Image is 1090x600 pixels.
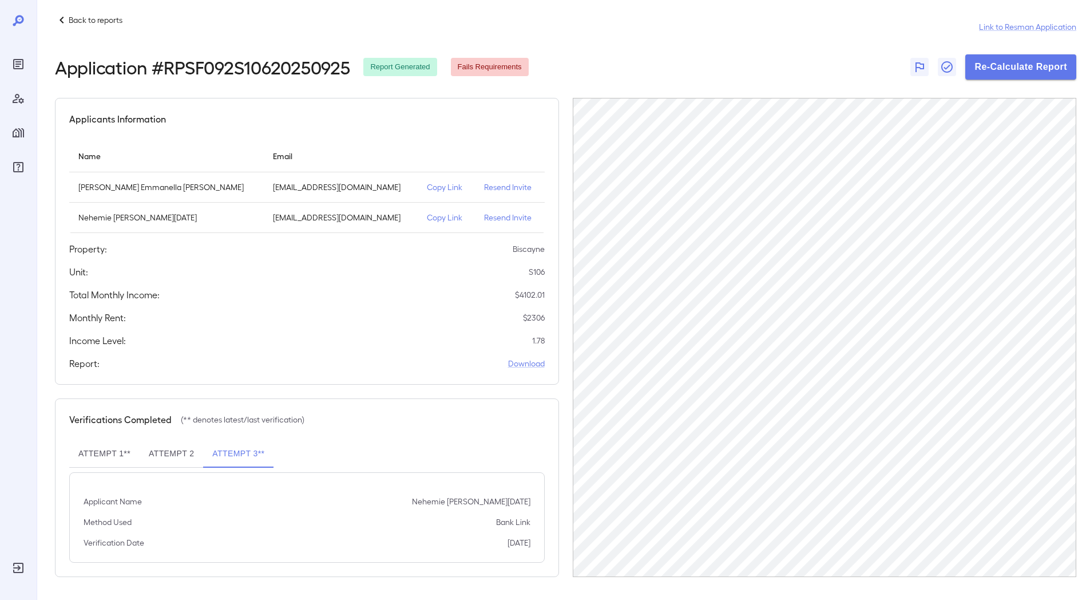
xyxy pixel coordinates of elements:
div: Log Out [9,559,27,577]
button: Close Report [938,58,956,76]
span: Report Generated [363,62,437,73]
p: Bank Link [496,516,530,528]
a: Download [508,358,545,369]
h5: Property: [69,242,107,256]
p: Biscayne [513,243,545,255]
button: Attempt 3** [203,440,274,468]
h5: Verifications Completed [69,413,172,427]
p: Copy Link [427,212,465,223]
a: Link to Resman Application [979,21,1076,33]
h5: Applicants Information [69,112,166,126]
button: Attempt 2 [140,440,203,468]
p: Nehemie [PERSON_NAME][DATE] [412,496,530,507]
div: Reports [9,55,27,73]
th: Name [69,140,264,172]
h5: Total Monthly Income: [69,288,160,302]
p: 1.78 [532,335,545,346]
p: Nehemie [PERSON_NAME][DATE] [78,212,255,223]
button: Attempt 1** [69,440,140,468]
h5: Unit: [69,265,88,279]
p: Resend Invite [484,212,536,223]
p: $ 2306 [523,312,545,323]
p: [PERSON_NAME] Emmanella [PERSON_NAME] [78,181,255,193]
div: FAQ [9,158,27,176]
div: Manage Users [9,89,27,108]
p: Verification Date [84,537,144,548]
h5: Income Level: [69,334,126,348]
span: Fails Requirements [451,62,529,73]
p: [DATE] [508,537,530,548]
p: Copy Link [427,181,465,193]
p: (** denotes latest/last verification) [181,414,304,425]
h5: Monthly Rent: [69,311,126,325]
p: [EMAIL_ADDRESS][DOMAIN_NAME] [273,181,409,193]
p: Resend Invite [484,181,536,193]
th: Email [264,140,418,172]
p: S106 [529,266,545,278]
table: simple table [69,140,545,233]
p: Back to reports [69,14,122,26]
div: Manage Properties [9,124,27,142]
p: [EMAIL_ADDRESS][DOMAIN_NAME] [273,212,409,223]
h5: Report: [69,357,100,370]
button: Re-Calculate Report [965,54,1076,80]
p: Method Used [84,516,132,528]
button: Flag Report [910,58,929,76]
h2: Application # RPSF092S10620250925 [55,57,350,77]
p: $ 4102.01 [515,289,545,301]
p: Applicant Name [84,496,142,507]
